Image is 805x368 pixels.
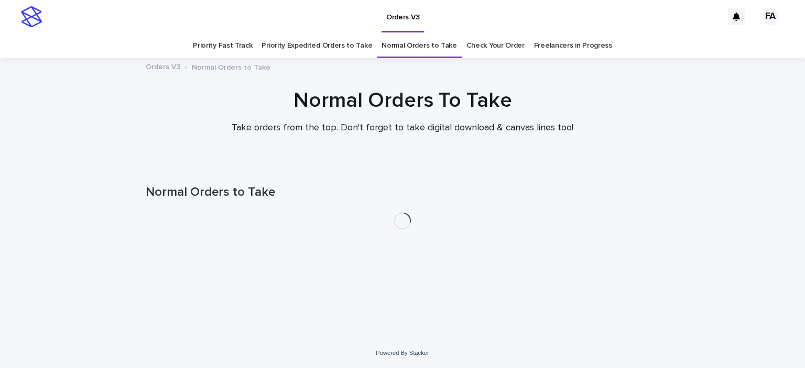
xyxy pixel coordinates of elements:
[382,34,457,58] a: Normal Orders to Take
[146,88,659,113] h1: Normal Orders To Take
[762,8,779,25] div: FA
[193,122,612,134] p: Take orders from the top. Don't forget to take digital download & canvas lines too!
[466,34,525,58] a: Check Your Order
[146,60,180,72] a: Orders V3
[146,185,659,200] h1: Normal Orders to Take
[193,34,252,58] a: Priority Fast Track
[262,34,372,58] a: Priority Expedited Orders to Take
[376,350,429,356] a: Powered By Stacker
[192,61,270,72] p: Normal Orders to Take
[534,34,612,58] a: Freelancers in Progress
[21,6,42,27] img: stacker-logo-s-only.png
